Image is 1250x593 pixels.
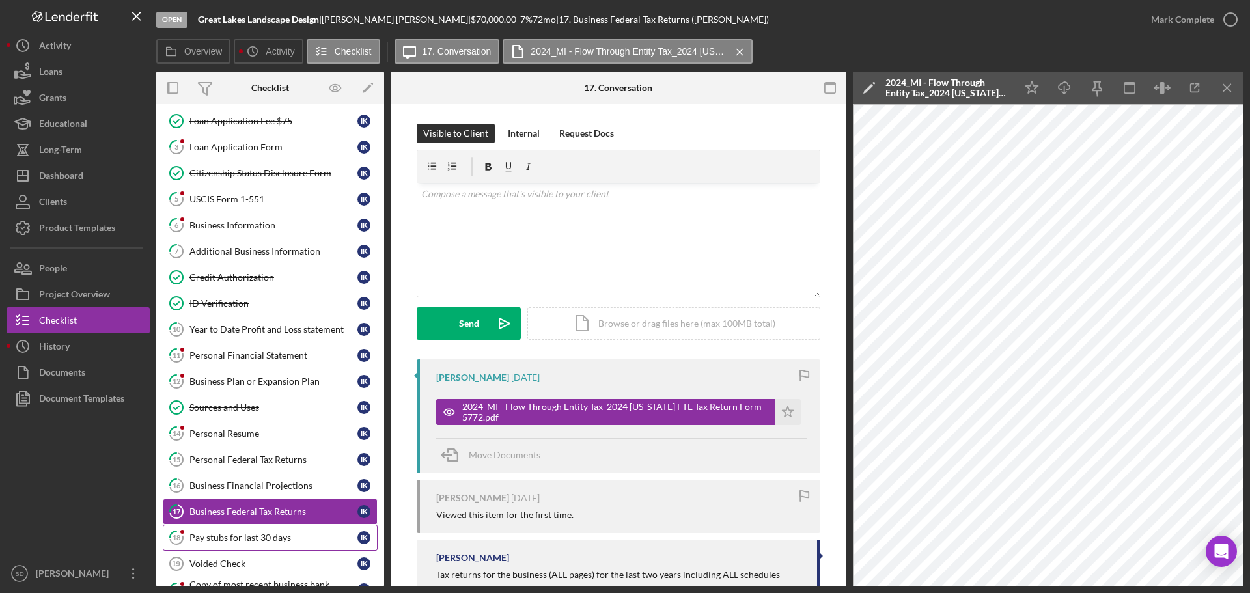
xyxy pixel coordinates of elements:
button: Educational [7,111,150,137]
button: Mark Complete [1138,7,1243,33]
tspan: 16 [173,481,181,490]
a: 15Personal Federal Tax ReturnsIK [163,447,378,473]
div: Business Financial Projections [189,480,357,491]
div: Credit Authorization [189,272,357,283]
div: I K [357,505,370,518]
tspan: 7 [174,247,179,255]
div: | 17. Business Federal Tax Returns ([PERSON_NAME]) [556,14,769,25]
span: Move Documents [469,449,540,460]
div: People [39,255,67,284]
div: Checklist [251,83,289,93]
div: [PERSON_NAME] [PERSON_NAME] | [322,14,471,25]
div: I K [357,375,370,388]
a: 18Pay stubs for last 30 daysIK [163,525,378,551]
time: 2025-08-25 11:23 [511,372,540,383]
div: Pay stubs for last 30 days [189,532,357,543]
div: Loan Application Form [189,142,357,152]
div: Clients [39,189,67,218]
div: | [198,14,322,25]
button: Project Overview [7,281,150,307]
tspan: 10 [173,325,181,333]
div: 2024_MI - Flow Through Entity Tax_2024 [US_STATE] FTE Tax Return Form 5772.pdf [462,402,768,422]
div: Additional Business Information [189,246,357,256]
div: Product Templates [39,215,115,244]
button: Document Templates [7,385,150,411]
a: 10Year to Date Profit and Loss statementIK [163,316,378,342]
div: Dashboard [39,163,83,192]
button: 17. Conversation [395,39,500,64]
div: Voided Check [189,559,357,569]
label: 2024_MI - Flow Through Entity Tax_2024 [US_STATE] FTE Tax Return Form 5772.pdf [531,46,726,57]
a: Loan Application Fee $75IK [163,108,378,134]
div: History [39,333,70,363]
tspan: 5 [174,195,178,203]
button: Clients [7,189,150,215]
button: Checklist [7,307,150,333]
button: Request Docs [553,124,620,143]
div: I K [357,115,370,128]
div: Business Plan or Expansion Plan [189,376,357,387]
button: Checklist [307,39,380,64]
div: Tax returns for the business (ALL pages) for the last two years including ALL schedules [436,570,780,580]
a: 6Business InformationIK [163,212,378,238]
div: I K [357,349,370,362]
button: Activity [234,39,303,64]
div: Citizenship Status Disclosure Form [189,168,357,178]
div: I K [357,167,370,180]
tspan: 3 [174,143,178,151]
button: Product Templates [7,215,150,241]
a: History [7,333,150,359]
div: 17. Conversation [584,83,652,93]
button: Long-Term [7,137,150,163]
a: Sources and UsesIK [163,394,378,421]
button: Send [417,307,521,340]
a: ID VerificationIK [163,290,378,316]
button: Dashboard [7,163,150,189]
label: Checklist [335,46,372,57]
tspan: 19 [172,560,180,568]
div: I K [357,193,370,206]
button: People [7,255,150,281]
div: ID Verification [189,298,357,309]
label: 17. Conversation [423,46,492,57]
div: Mark Complete [1151,7,1214,33]
div: I K [357,219,370,232]
div: Personal Federal Tax Returns [189,454,357,465]
a: 7Additional Business InformationIK [163,238,378,264]
button: Loans [7,59,150,85]
button: BD[PERSON_NAME] [7,560,150,586]
div: $70,000.00 [471,14,520,25]
a: 14Personal ResumeIK [163,421,378,447]
div: Loan Application Fee $75 [189,116,357,126]
div: 2024_MI - Flow Through Entity Tax_2024 [US_STATE] FTE Tax Return Form 5772.pdf [885,77,1009,98]
button: Grants [7,85,150,111]
div: Business Federal Tax Returns [189,506,357,517]
div: Activity [39,33,71,62]
a: 19Voided CheckIK [163,551,378,577]
a: 12Business Plan or Expansion PlanIK [163,368,378,394]
div: Documents [39,359,85,389]
div: Business Information [189,220,357,230]
button: Documents [7,359,150,385]
button: 2024_MI - Flow Through Entity Tax_2024 [US_STATE] FTE Tax Return Form 5772.pdf [436,399,801,425]
div: I K [357,531,370,544]
text: BD [15,570,23,577]
tspan: 6 [174,221,179,229]
div: Request Docs [559,124,614,143]
a: Citizenship Status Disclosure FormIK [163,160,378,186]
a: 3Loan Application FormIK [163,134,378,160]
div: I K [357,271,370,284]
div: I K [357,557,370,570]
div: Internal [508,124,540,143]
div: I K [357,427,370,440]
div: I K [357,245,370,258]
div: Viewed this item for the first time. [436,510,574,520]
